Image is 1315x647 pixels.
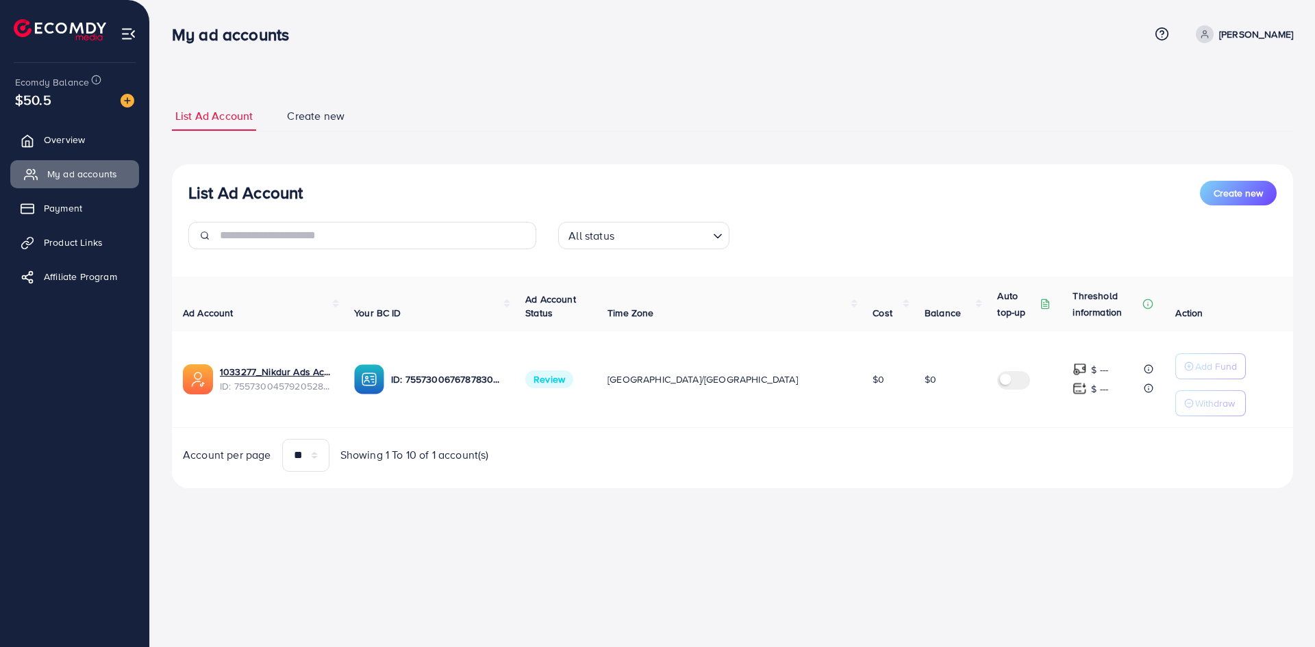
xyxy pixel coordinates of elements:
[354,306,401,320] span: Your BC ID
[10,160,139,188] a: My ad accounts
[44,270,117,283] span: Affiliate Program
[925,372,936,386] span: $0
[391,371,503,388] p: ID: 7557300676787830800
[525,370,573,388] span: Review
[997,288,1037,320] p: Auto top-up
[183,306,234,320] span: Ad Account
[1175,306,1203,320] span: Action
[44,201,82,215] span: Payment
[287,108,345,124] span: Create new
[608,372,798,386] span: [GEOGRAPHIC_DATA]/[GEOGRAPHIC_DATA]
[1073,288,1140,320] p: Threshold information
[566,226,617,246] span: All status
[1219,26,1293,42] p: [PERSON_NAME]
[1175,353,1246,379] button: Add Fund
[188,183,303,203] h3: List Ad Account
[1091,361,1108,378] p: $ ---
[183,364,213,394] img: ic-ads-acc.e4c84228.svg
[10,126,139,153] a: Overview
[1200,181,1277,205] button: Create new
[618,223,707,246] input: Search for option
[47,167,117,181] span: My ad accounts
[183,447,271,463] span: Account per page
[121,94,134,107] img: image
[873,372,884,386] span: $0
[15,75,89,89] span: Ecomdy Balance
[354,364,384,394] img: ic-ba-acc.ded83a64.svg
[1214,186,1263,200] span: Create new
[873,306,892,320] span: Cost
[14,19,106,40] img: logo
[220,379,332,393] span: ID: 7557300457920528391
[1091,381,1108,397] p: $ ---
[15,90,51,110] span: $50.5
[1195,395,1235,411] p: Withdraw
[44,236,103,249] span: Product Links
[220,365,332,379] a: 1033277_Nikdur Ads Account_1759571253169
[1195,358,1237,375] p: Add Fund
[175,108,253,124] span: List Ad Account
[10,194,139,222] a: Payment
[1073,362,1087,377] img: top-up amount
[220,365,332,393] div: <span class='underline'>1033277_Nikdur Ads Account_1759571253169</span></br>7557300457920528391
[10,263,139,290] a: Affiliate Program
[44,133,85,147] span: Overview
[121,26,136,42] img: menu
[1190,25,1293,43] a: [PERSON_NAME]
[1257,585,1305,637] iframe: Chat
[340,447,489,463] span: Showing 1 To 10 of 1 account(s)
[1073,381,1087,396] img: top-up amount
[608,306,653,320] span: Time Zone
[558,222,729,249] div: Search for option
[10,229,139,256] a: Product Links
[525,292,576,320] span: Ad Account Status
[925,306,961,320] span: Balance
[172,25,300,45] h3: My ad accounts
[1175,390,1246,416] button: Withdraw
